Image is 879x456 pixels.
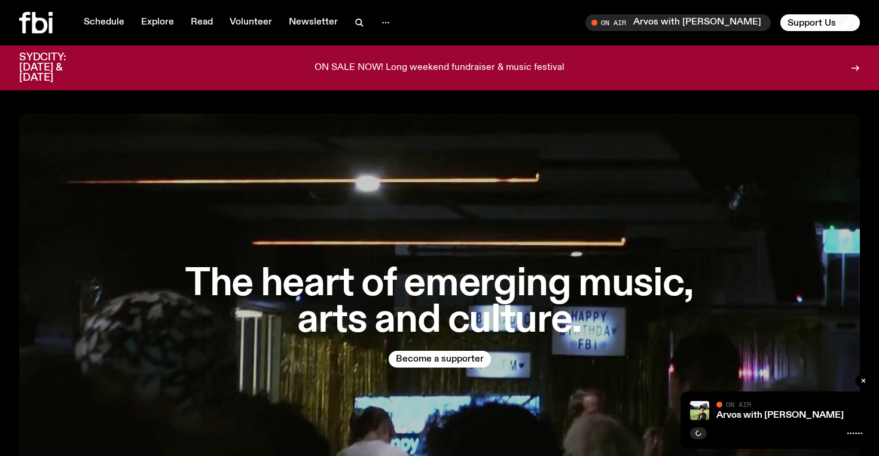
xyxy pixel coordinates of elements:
button: Become a supporter [389,351,491,368]
img: Bri is smiling and wearing a black t-shirt. She is standing in front of a lush, green field. Ther... [690,401,709,420]
button: Support Us [780,14,860,31]
a: Read [184,14,220,31]
h1: The heart of emerging music, arts and culture. [172,266,707,339]
a: Newsletter [282,14,345,31]
span: On Air [726,400,751,408]
a: Explore [134,14,181,31]
a: Schedule [77,14,132,31]
p: ON SALE NOW! Long weekend fundraiser & music festival [315,63,564,74]
a: Volunteer [222,14,279,31]
h3: SYDCITY: [DATE] & [DATE] [19,53,96,83]
a: Arvos with [PERSON_NAME] [716,411,844,420]
span: Support Us [788,17,836,28]
button: On AirArvos with [PERSON_NAME] [585,14,771,31]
